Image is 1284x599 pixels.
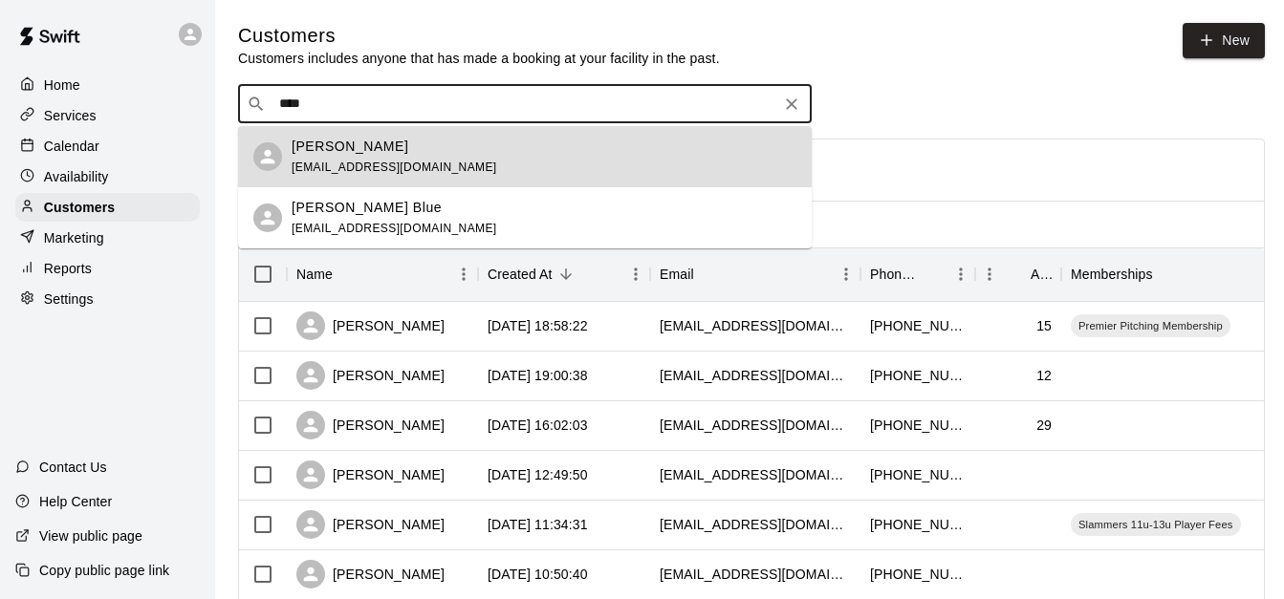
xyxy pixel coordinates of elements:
[650,247,860,301] div: Email
[1004,261,1031,288] button: Sort
[660,515,851,534] div: ciccioneyoung@gmail.com
[1071,517,1241,532] span: Slammers 11u-13u Player Fees
[292,160,497,174] span: [EMAIL_ADDRESS][DOMAIN_NAME]
[238,85,812,123] div: Search customers by name or email
[15,71,200,99] a: Home
[15,193,200,222] a: Customers
[488,465,588,484] div: 2025-10-05 12:49:50
[870,416,966,435] div: +12244256580
[870,565,966,584] div: +18478678187
[287,247,478,301] div: Name
[15,101,200,130] a: Services
[15,224,200,252] a: Marketing
[292,137,408,157] p: [PERSON_NAME]
[488,316,588,335] div: 2025-10-07 18:58:22
[39,492,112,511] p: Help Center
[238,23,720,49] h5: Customers
[1036,316,1052,335] div: 15
[553,261,579,288] button: Sort
[253,142,282,171] div: Michael Blue
[44,75,80,95] p: Home
[253,203,282,232] div: Mason Blue
[488,565,588,584] div: 2025-10-01 10:50:40
[44,259,92,278] p: Reports
[870,465,966,484] div: +18472043957
[660,247,694,301] div: Email
[860,247,975,301] div: Phone Number
[296,460,445,489] div: [PERSON_NAME]
[1071,314,1230,337] div: Premier Pitching Membership
[1153,261,1180,288] button: Sort
[660,366,851,385] div: owenam7@gmail.com
[488,247,553,301] div: Created At
[15,285,200,313] a: Settings
[694,261,721,288] button: Sort
[975,260,1004,289] button: Menu
[296,560,445,588] div: [PERSON_NAME]
[39,526,142,546] p: View public page
[333,261,359,288] button: Sort
[296,247,333,301] div: Name
[832,260,860,289] button: Menu
[870,316,966,335] div: +13122610870
[1036,366,1052,385] div: 12
[44,228,104,247] p: Marketing
[947,260,975,289] button: Menu
[621,260,650,289] button: Menu
[292,222,497,235] span: [EMAIL_ADDRESS][DOMAIN_NAME]
[44,198,115,217] p: Customers
[44,289,94,309] p: Settings
[44,106,97,125] p: Services
[488,366,588,385] div: 2025-10-06 19:00:38
[1071,247,1153,301] div: Memberships
[1071,318,1230,333] span: Premier Pitching Membership
[449,260,478,289] button: Menu
[296,361,445,390] div: [PERSON_NAME]
[238,49,720,68] p: Customers includes anyone that has made a booking at your facility in the past.
[296,510,445,539] div: [PERSON_NAME]
[296,411,445,439] div: [PERSON_NAME]
[870,366,966,385] div: +12245753782
[778,91,805,118] button: Clear
[488,416,588,435] div: 2025-10-06 16:02:03
[488,515,588,534] div: 2025-10-01 11:34:31
[292,198,442,218] p: [PERSON_NAME] Blue
[15,254,200,283] a: Reports
[15,162,200,191] a: Availability
[15,132,200,160] a: Calendar
[660,316,851,335] div: andrewghymans@gmail.com
[870,515,966,534] div: +13122823338
[296,311,445,340] div: [PERSON_NAME]
[920,261,947,288] button: Sort
[478,247,650,301] div: Created At
[1183,23,1265,58] a: New
[660,565,851,584] div: jonadolph@yahoo.com
[44,167,109,186] p: Availability
[975,247,1061,301] div: Age
[870,247,920,301] div: Phone Number
[39,561,169,580] p: Copy public page link
[660,465,851,484] div: tammygalizia@hotmail.com
[660,416,851,435] div: schauhenry@gmail.com
[1071,513,1241,536] div: Slammers 11u-13u Player Fees
[1031,247,1052,301] div: Age
[39,458,107,477] p: Contact Us
[44,137,99,156] p: Calendar
[1036,416,1052,435] div: 29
